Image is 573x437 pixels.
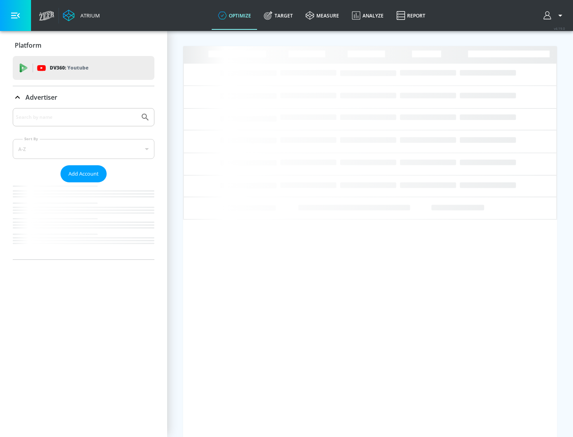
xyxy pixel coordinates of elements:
a: measure [299,1,345,30]
p: Youtube [67,64,88,72]
button: Add Account [60,165,107,182]
p: Advertiser [25,93,57,102]
a: Analyze [345,1,390,30]
div: Advertiser [13,108,154,259]
div: Platform [13,34,154,56]
a: Report [390,1,432,30]
a: optimize [212,1,257,30]
span: Add Account [68,169,99,178]
label: Sort By [23,136,40,141]
p: DV360: [50,64,88,72]
div: Atrium [77,12,100,19]
div: Advertiser [13,86,154,108]
div: DV360: Youtube [13,56,154,80]
a: Atrium [63,10,100,21]
nav: list of Advertiser [13,182,154,259]
p: Platform [15,41,41,50]
span: v 4.19.0 [554,26,565,31]
input: Search by name [16,112,136,122]
div: A-Z [13,139,154,159]
a: Target [257,1,299,30]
